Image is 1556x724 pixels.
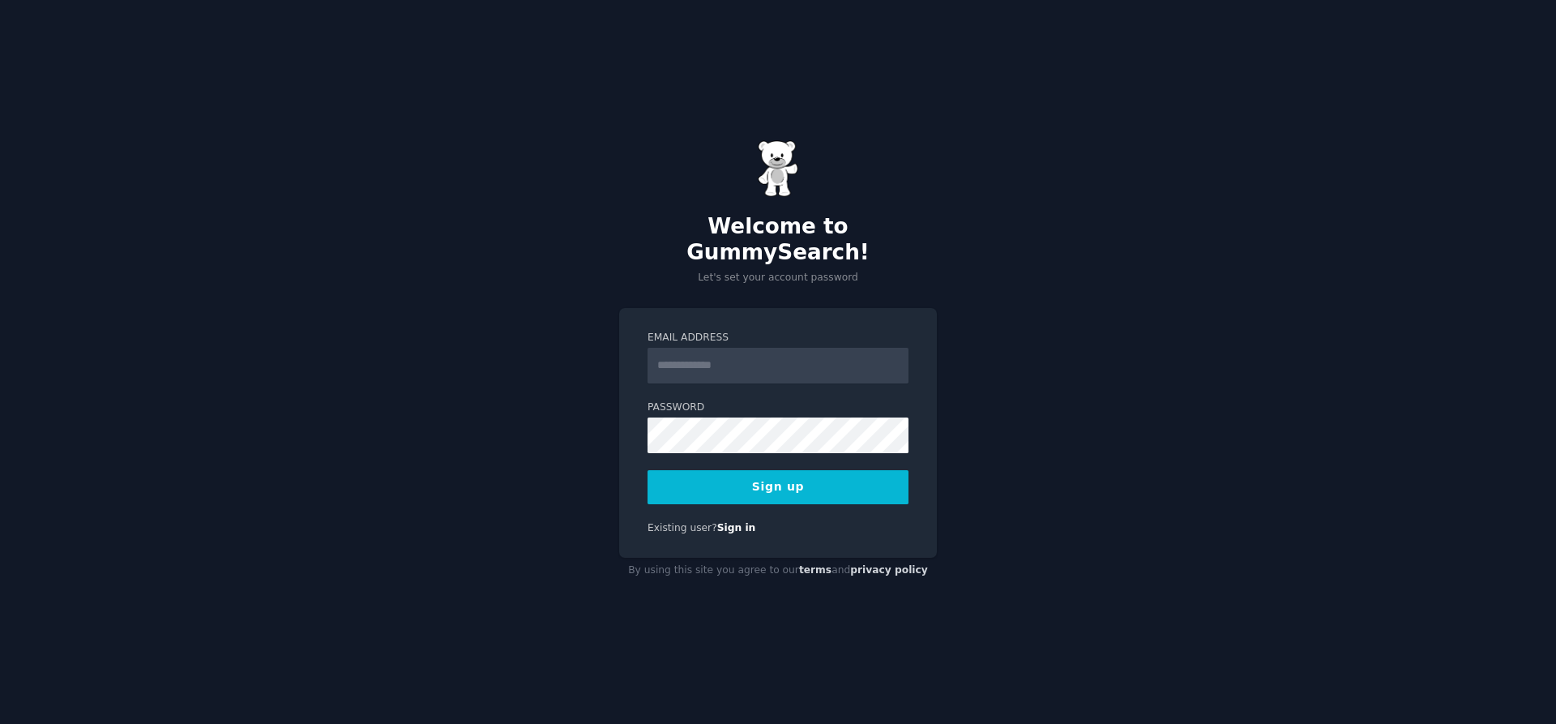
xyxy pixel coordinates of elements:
[717,522,756,533] a: Sign in
[648,522,717,533] span: Existing user?
[648,401,908,415] label: Password
[850,564,928,576] a: privacy policy
[619,271,937,285] p: Let's set your account password
[758,140,798,197] img: Gummy Bear
[648,470,908,504] button: Sign up
[619,214,937,265] h2: Welcome to GummySearch!
[799,564,831,576] a: terms
[619,558,937,584] div: By using this site you agree to our and
[648,331,908,345] label: Email Address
